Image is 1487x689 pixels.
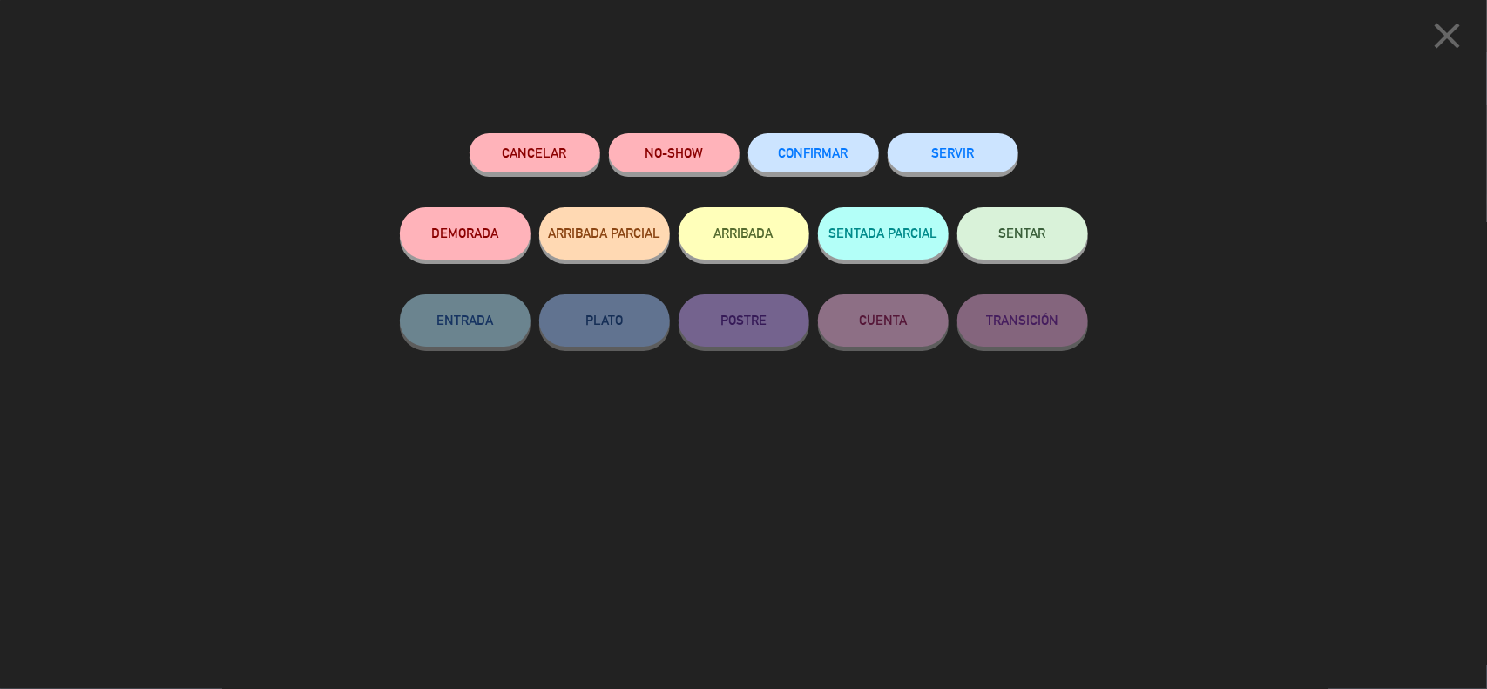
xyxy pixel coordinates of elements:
[748,133,879,172] button: CONFIRMAR
[999,226,1046,240] span: SENTAR
[679,207,809,260] button: ARRIBADA
[470,133,600,172] button: Cancelar
[539,294,670,347] button: PLATO
[957,207,1088,260] button: SENTAR
[400,207,531,260] button: DEMORADA
[779,145,848,160] span: CONFIRMAR
[400,294,531,347] button: ENTRADA
[888,133,1018,172] button: SERVIR
[609,133,740,172] button: NO-SHOW
[957,294,1088,347] button: TRANSICIÓN
[1420,13,1474,64] button: close
[818,207,949,260] button: SENTADA PARCIAL
[539,207,670,260] button: ARRIBADA PARCIAL
[679,294,809,347] button: POSTRE
[548,226,660,240] span: ARRIBADA PARCIAL
[1425,14,1469,57] i: close
[818,294,949,347] button: CUENTA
